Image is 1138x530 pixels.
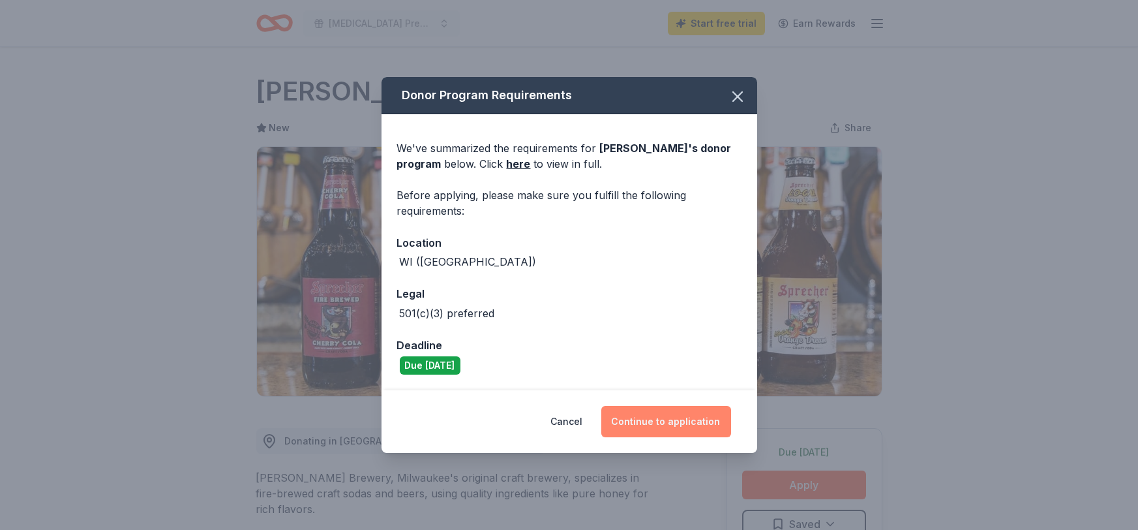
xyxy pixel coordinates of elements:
[507,156,531,172] a: here
[397,187,741,219] div: Before applying, please make sure you fulfill the following requirements:
[397,285,741,302] div: Legal
[551,406,583,437] button: Cancel
[400,305,495,321] div: 501(c)(3) preferred
[397,140,741,172] div: We've summarized the requirements for below. Click to view in full.
[400,254,537,270] div: WI ([GEOGRAPHIC_DATA])
[397,337,741,354] div: Deadline
[397,234,741,251] div: Location
[601,406,731,437] button: Continue to application
[382,77,757,114] div: Donor Program Requirements
[400,356,460,375] div: Due [DATE]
